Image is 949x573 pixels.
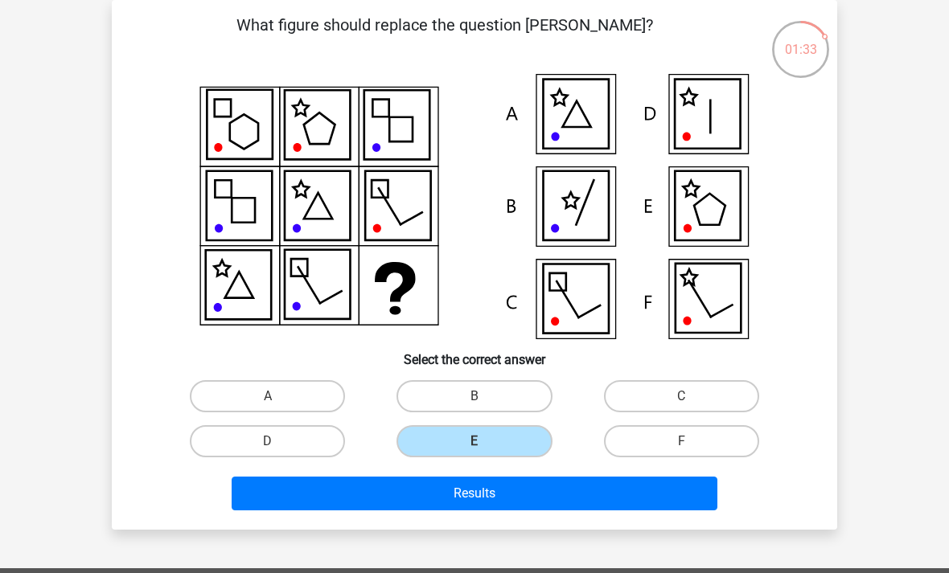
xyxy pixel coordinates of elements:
[190,380,345,412] label: A
[396,380,552,412] label: B
[138,339,811,367] h6: Select the correct answer
[604,380,759,412] label: C
[138,13,751,61] p: What figure should replace the question [PERSON_NAME]?
[770,19,831,59] div: 01:33
[604,425,759,457] label: F
[190,425,345,457] label: D
[232,477,718,510] button: Results
[396,425,552,457] label: E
